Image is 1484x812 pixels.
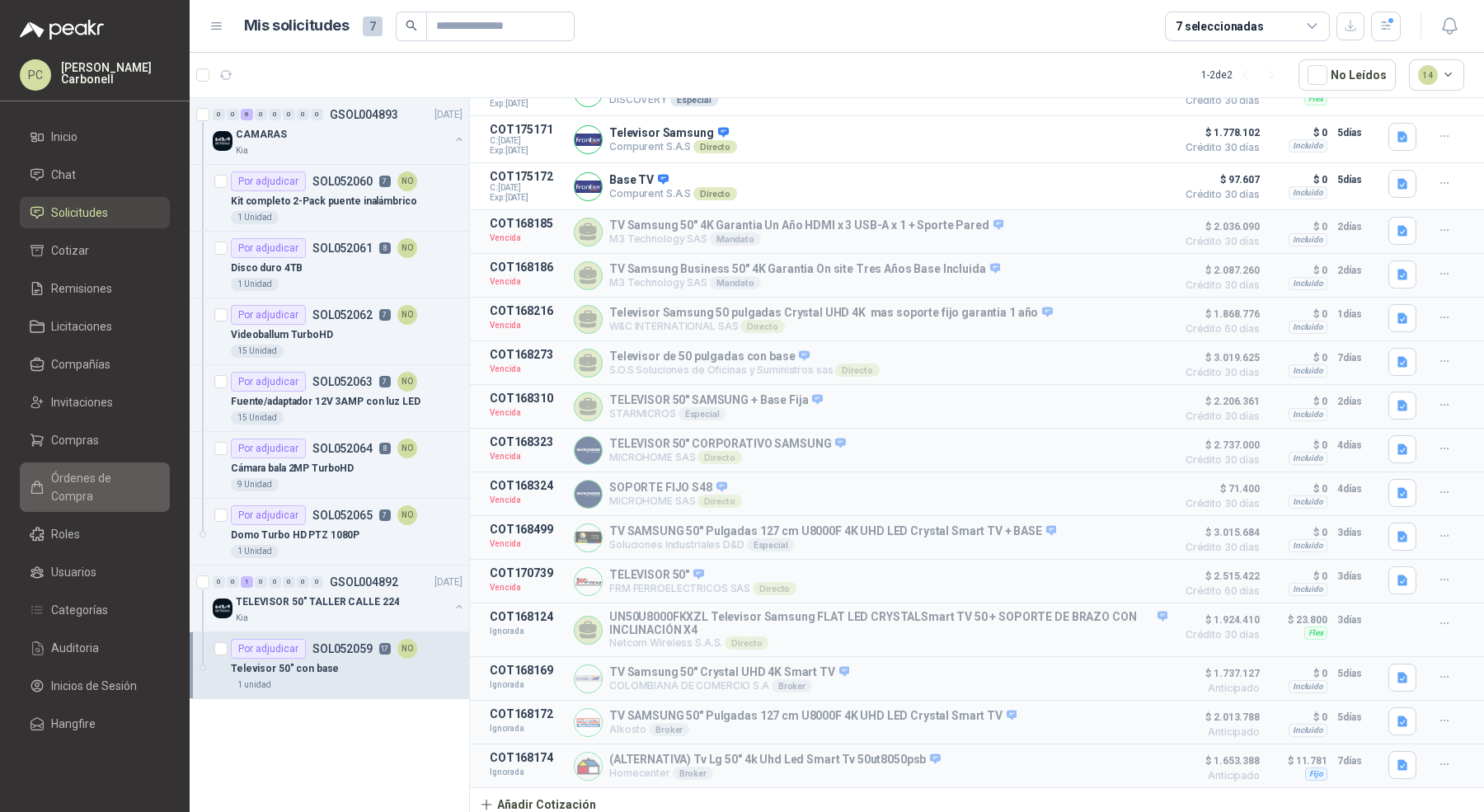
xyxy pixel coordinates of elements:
[20,311,170,342] a: Licitaciones
[1289,583,1327,596] div: Incluido
[1304,92,1327,106] div: Flex
[255,576,267,588] div: 0
[772,679,812,692] div: Broker
[1409,59,1465,91] button: 14
[255,109,267,120] div: 0
[490,566,564,580] p: COT170739
[609,173,737,188] p: Base TV
[363,16,383,36] span: 7
[213,109,225,120] div: 0
[20,462,170,512] a: Órdenes de Compra
[213,131,232,151] img: Company Logo
[51,355,110,373] span: Compañías
[227,576,239,588] div: 0
[747,538,795,552] div: Especial
[1177,190,1260,199] span: Crédito 30 días
[1177,324,1260,334] span: Crédito 60 días
[1201,62,1285,88] div: 1 - 2 de 2
[330,576,398,588] p: GSOL004892
[190,232,469,298] a: Por adjudicarSOL0520618NODisco duro 4TB1 Unidad
[609,451,846,464] p: MICROHOME SAS
[1177,499,1260,509] span: Crédito 30 días
[1177,348,1260,368] span: $ 3.019.625
[693,140,737,153] div: Directo
[1270,348,1327,368] p: $ 0
[490,664,564,677] p: COT168169
[1337,523,1378,542] p: 3 días
[609,679,849,692] p: COLOMBIANA DE COMERCIO S.A
[1177,683,1260,693] span: Anticipado
[1177,771,1260,781] span: Anticipado
[1177,435,1260,455] span: $ 2.737.000
[397,505,417,525] div: NO
[490,193,564,203] span: Exp: [DATE]
[1289,321,1327,334] div: Incluido
[51,393,113,411] span: Invitaciones
[490,146,564,156] span: Exp: [DATE]
[490,610,564,623] p: COT168124
[1289,539,1327,552] div: Incluido
[1337,123,1378,143] p: 5 días
[673,767,713,780] div: Broker
[312,643,373,655] p: SOL052059
[710,232,761,246] div: Mandato
[490,361,564,378] p: Vencida
[269,109,281,120] div: 0
[609,495,742,508] p: MICROHOME SAS
[575,126,602,153] img: Company Logo
[1270,170,1327,190] p: $ 0
[1177,566,1260,586] span: $ 2.515.422
[609,767,941,780] p: Homecenter
[609,126,737,141] p: Televisor Samsung
[20,159,170,190] a: Chat
[575,524,602,552] img: Company Logo
[1337,707,1378,727] p: 5 días
[1270,664,1327,683] p: $ 0
[236,127,287,143] p: CAMARAS
[609,262,1000,277] p: TV Samsung Business 50" 4K Garantia On site Tres Años Base Incluida
[231,439,306,458] div: Por adjudicar
[1177,392,1260,411] span: $ 2.206.361
[609,393,823,408] p: TELEVISOR 50" SAMSUNG + Base Fija
[490,720,564,737] p: Ignorada
[609,306,1053,321] p: Televisor Samsung 50 pulgadas Crystal UHD 4K mas soporte fijo garantia 1 año
[236,594,399,610] p: TELEVISOR 50" TALLER CALLE 224
[1177,411,1260,421] span: Crédito 30 días
[490,448,564,465] p: Vencida
[575,568,602,595] img: Company Logo
[490,230,564,246] p: Vencida
[1337,479,1378,499] p: 4 días
[609,364,880,377] p: S.O.S Soluciones de Oficinas y Suministros sas
[1177,664,1260,683] span: $ 1.737.127
[241,109,253,120] div: 6
[20,556,170,588] a: Usuarios
[490,523,564,536] p: COT168499
[397,171,417,191] div: NO
[575,437,602,464] img: Company Logo
[490,405,564,421] p: Vencida
[490,623,564,640] p: Ignorada
[1305,767,1327,781] div: Fijo
[609,636,1167,650] p: Netcom Wireless S.A.S.
[697,495,741,508] div: Directo
[51,279,112,298] span: Remisiones
[231,260,303,276] p: Disco duro 4TB
[213,576,225,588] div: 0
[1270,392,1327,411] p: $ 0
[1177,455,1260,465] span: Crédito 30 días
[490,492,564,509] p: Vencida
[1177,280,1260,290] span: Crédito 30 días
[51,431,99,449] span: Compras
[20,59,51,91] div: PC
[20,349,170,380] a: Compañías
[490,707,564,720] p: COT168172
[1289,408,1327,421] div: Incluido
[231,528,359,543] p: Domo Turbo HD PTZ 1080P
[609,568,796,583] p: TELEVISOR 50"
[1298,59,1396,91] button: No Leídos
[1177,217,1260,237] span: $ 2.036.090
[1289,495,1327,509] div: Incluido
[231,327,333,343] p: Videoballum TurboHD
[297,576,309,588] div: 0
[379,309,391,321] p: 7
